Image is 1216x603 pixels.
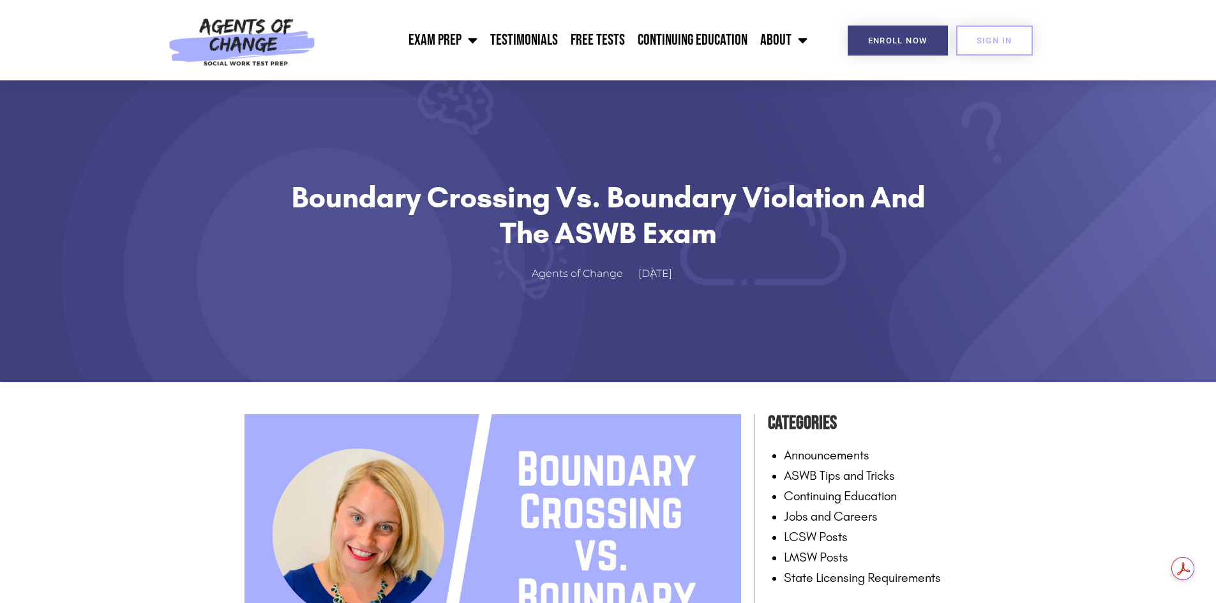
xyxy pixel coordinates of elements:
span: Enroll Now [868,36,927,45]
a: ASWB Tips and Tricks [784,468,895,483]
a: Enroll Now [848,26,948,56]
a: LMSW Posts [784,549,848,565]
a: Agents of Change [532,265,636,283]
a: State Licensing Requirements [784,570,941,585]
h1: Boundary Crossing vs. Boundary Violation and the ASWB Exam [276,179,940,251]
span: SIGN IN [977,36,1012,45]
a: Exam Prep [402,24,484,56]
time: [DATE] [638,267,672,279]
nav: Menu [322,24,814,56]
a: About [754,24,814,56]
h4: Categories [768,408,972,438]
a: Continuing Education [631,24,754,56]
a: LCSW Posts [784,529,848,544]
a: Jobs and Careers [784,509,878,524]
a: [DATE] [638,265,685,283]
a: Announcements [784,447,869,463]
a: SIGN IN [956,26,1033,56]
a: Free Tests [564,24,631,56]
span: Agents of Change [532,265,623,283]
a: Continuing Education [784,488,897,503]
a: Testimonials [484,24,564,56]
